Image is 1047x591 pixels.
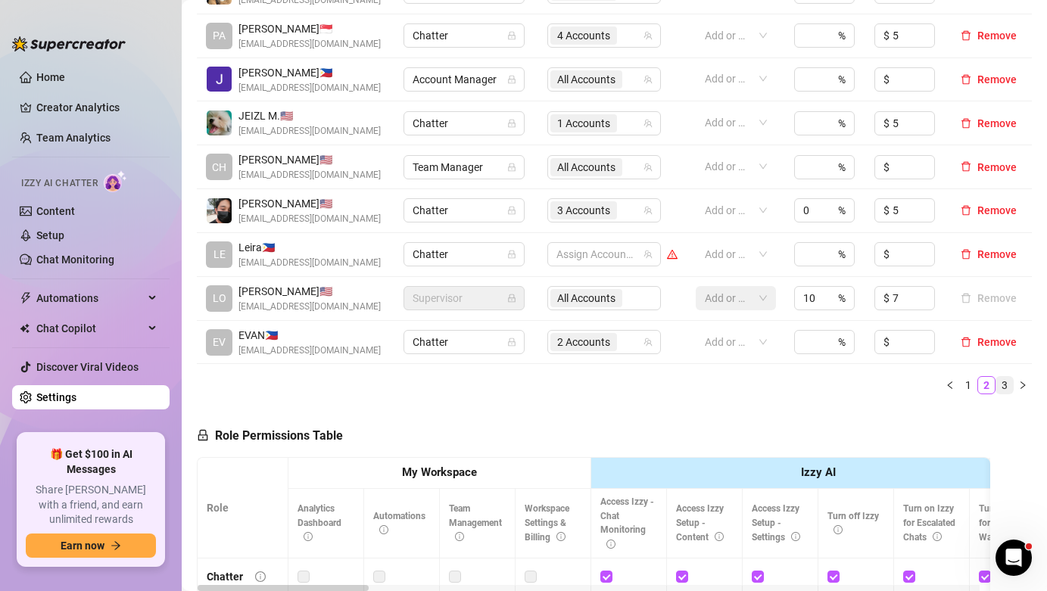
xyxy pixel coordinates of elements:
span: Team Manager [413,156,516,179]
span: Leira 🇵🇭 [238,239,381,256]
span: info-circle [556,532,566,541]
th: Role [198,458,288,558]
span: [EMAIL_ADDRESS][DOMAIN_NAME] [238,256,381,270]
span: [PERSON_NAME] 🇵🇭 [238,64,381,81]
span: Remove [977,117,1017,129]
span: Team Management [449,503,502,543]
span: delete [961,205,971,216]
li: 3 [996,376,1014,394]
span: Account Manager [413,68,516,91]
a: Chat Monitoring [36,254,114,266]
span: delete [961,337,971,347]
button: Remove [955,201,1023,219]
span: info-circle [606,540,615,549]
span: Chatter [413,331,516,353]
button: Remove [955,245,1023,263]
span: Analytics Dashboard [298,503,341,543]
span: delete [961,118,971,129]
span: Access Izzy - Chat Monitoring [600,496,654,550]
img: John Lhester [207,67,232,92]
span: warning [667,249,678,260]
span: EVAN 🇵🇭 [238,327,381,344]
li: 1 [959,376,977,394]
span: delete [961,74,971,85]
span: team [643,75,653,84]
span: All Accounts [550,70,622,89]
li: 2 [977,376,996,394]
span: info-circle [304,532,313,541]
span: Automations [373,511,425,536]
span: Remove [977,248,1017,260]
span: info-circle [379,525,388,534]
span: delete [961,249,971,260]
span: Chat Copilot [36,316,144,341]
span: info-circle [715,532,724,541]
a: Settings [36,391,76,403]
span: [PERSON_NAME] 🇸🇬 [238,20,381,37]
span: Supervisor [413,287,516,309]
span: [PERSON_NAME] 🇺🇸 [238,283,381,300]
strong: Izzy AI [801,465,836,479]
span: lock [507,119,516,128]
span: lock [507,294,516,303]
span: Turn on Izzy for Time Wasters [979,503,1030,543]
span: 4 Accounts [557,27,610,44]
span: lock [507,75,516,84]
span: team [643,250,653,259]
span: 1 Accounts [550,114,617,132]
span: Access Izzy Setup - Content [676,503,724,543]
button: left [941,376,959,394]
a: Team Analytics [36,132,111,144]
h5: Role Permissions Table [197,427,343,445]
span: All Accounts [557,159,615,176]
img: logo-BBDzfeDw.svg [12,36,126,51]
span: 3 Accounts [557,202,610,219]
span: 2 Accounts [557,334,610,350]
span: info-circle [791,532,800,541]
span: Workspace Settings & Billing [525,503,569,543]
span: lock [507,163,516,172]
span: Remove [977,161,1017,173]
button: Remove [955,70,1023,89]
span: Chatter [413,24,516,47]
a: Creator Analytics [36,95,157,120]
div: Chatter [207,568,243,585]
span: Turn on Izzy for Escalated Chats [903,503,955,543]
span: [EMAIL_ADDRESS][DOMAIN_NAME] [238,81,381,95]
li: Next Page [1014,376,1032,394]
a: Discover Viral Videos [36,361,139,373]
img: john kenneth santillan [207,198,232,223]
button: right [1014,376,1032,394]
iframe: Intercom live chat [996,540,1032,576]
span: 🎁 Get $100 in AI Messages [26,447,156,477]
span: [EMAIL_ADDRESS][DOMAIN_NAME] [238,168,381,182]
a: Setup [36,229,64,241]
span: [PERSON_NAME] 🇺🇸 [238,151,381,168]
span: team [643,337,653,347]
span: [EMAIL_ADDRESS][DOMAIN_NAME] [238,37,381,51]
span: team [643,31,653,40]
span: Share [PERSON_NAME] with a friend, and earn unlimited rewards [26,483,156,527]
span: [EMAIL_ADDRESS][DOMAIN_NAME] [238,300,381,314]
span: team [643,206,653,215]
span: team [643,163,653,172]
span: lock [507,31,516,40]
span: LO [213,290,226,306]
span: info-circle [834,525,843,534]
span: Remove [977,204,1017,216]
span: Remove [977,30,1017,42]
button: Remove [955,158,1023,176]
span: Automations [36,286,144,310]
button: Remove [955,114,1023,132]
span: All Accounts [557,71,615,88]
span: LE [213,246,226,263]
span: [EMAIL_ADDRESS][DOMAIN_NAME] [238,212,381,226]
span: Remove [977,73,1017,86]
strong: My Workspace [402,465,477,479]
span: PA [213,27,226,44]
span: CH [212,159,226,176]
button: Earn nowarrow-right [26,533,156,558]
button: Remove [955,333,1023,351]
span: EV [213,334,226,350]
span: All Accounts [550,158,622,176]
